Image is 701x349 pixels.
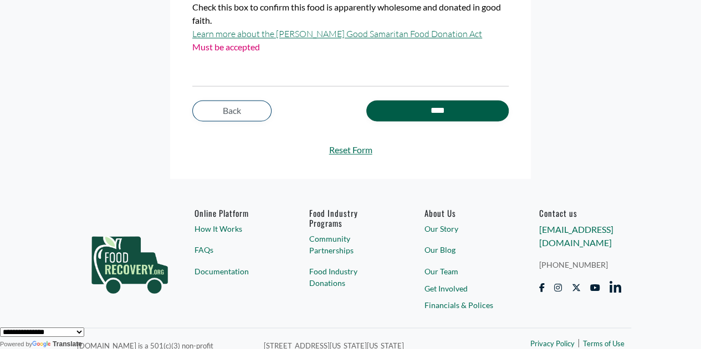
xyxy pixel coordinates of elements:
a: Get Involved [424,282,506,294]
a: Learn more about the [PERSON_NAME] Good Samaritan Food Donation Act [192,28,482,39]
label: Check this box to confirm this food is apparently wholesome and donated in good faith. [192,1,509,27]
img: Google Translate [32,341,53,348]
a: [PHONE_NUMBER] [539,259,622,270]
a: Reset Form [192,143,509,157]
p: Must be accepted [192,40,509,54]
a: Documentation [195,265,277,277]
a: Back [192,100,272,121]
a: Food Industry Donations [309,265,392,289]
h6: Food Industry Programs [309,208,392,228]
a: Our Team [424,265,506,277]
a: Our Blog [424,244,506,256]
a: [EMAIL_ADDRESS][DOMAIN_NAME] [539,224,613,248]
a: Financials & Polices [424,299,506,310]
h6: Contact us [539,208,622,218]
a: How It Works [195,223,277,235]
a: Our Story [424,223,506,235]
h6: Online Platform [195,208,277,218]
a: About Us [424,208,506,218]
a: Community Partnerships [309,233,392,256]
img: food_recovery_green_logo-76242d7a27de7ed26b67be613a865d9c9037ba317089b267e0515145e5e51427.png [80,208,180,313]
a: FAQs [195,244,277,256]
a: Translate [32,340,82,348]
